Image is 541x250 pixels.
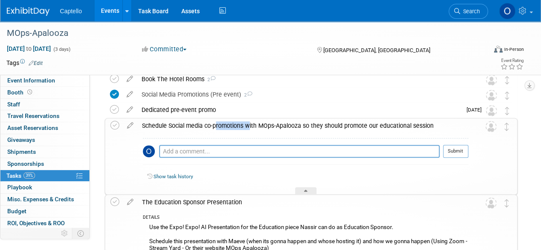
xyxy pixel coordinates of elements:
[7,184,32,191] span: Playbook
[0,122,89,134] a: Asset Reservations
[505,91,509,100] i: Move task
[7,101,20,108] span: Staff
[139,45,190,54] button: Committed
[460,8,480,15] span: Search
[204,77,216,82] span: 2
[485,197,497,209] img: Unassigned
[505,123,509,131] i: Move task
[0,99,89,110] a: Staff
[0,134,89,146] a: Giveaways
[7,220,65,226] span: ROI, Objectives & ROO
[25,45,33,52] span: to
[57,228,72,239] td: Personalize Event Tab Strip
[7,148,36,155] span: Shipments
[486,74,497,85] img: Unassigned
[7,124,58,131] span: Asset Reservations
[7,112,59,119] span: Travel Reservations
[323,47,430,53] span: [GEOGRAPHIC_DATA], [GEOGRAPHIC_DATA]
[7,136,35,143] span: Giveaways
[0,206,89,217] a: Budget
[143,145,155,157] img: Owen Ellison
[443,145,468,158] button: Submit
[143,215,468,222] div: DETAILS
[72,228,90,239] td: Toggle Event Tabs
[7,89,34,96] span: Booth
[137,103,461,117] div: Dedicated pre-event promo
[4,26,480,41] div: MOps-Apalooza
[0,158,89,170] a: Sponsorships
[505,76,509,84] i: Move task
[6,172,35,179] span: Tasks
[24,172,35,179] span: 39%
[486,90,497,101] img: Unassigned
[6,59,43,67] td: Tags
[138,195,468,209] div: The Education Sponsor Presentation
[123,198,138,206] a: edit
[0,194,89,205] a: Misc. Expenses & Credits
[505,199,509,207] i: Move task
[505,107,509,115] i: Move task
[486,105,497,116] img: Unassigned
[467,107,486,113] span: [DATE]
[29,60,43,66] a: Edit
[485,121,497,132] img: Unassigned
[137,72,469,86] div: Book The Hotel Rooms
[7,160,44,167] span: Sponsorships
[26,89,34,95] span: Booth not reserved yet
[123,122,138,129] a: edit
[6,45,51,53] span: [DATE] [DATE]
[122,91,137,98] a: edit
[0,87,89,98] a: Booth
[494,46,503,53] img: Format-Inperson.png
[499,3,515,19] img: Owen Ellison
[7,208,27,215] span: Budget
[7,196,74,203] span: Misc. Expenses & Credits
[53,47,71,52] span: (3 days)
[0,75,89,86] a: Event Information
[137,87,469,102] div: Social Media Promotions (Pre event)
[7,7,50,16] img: ExhibitDay
[138,118,468,133] div: Schedule Social media co-promotions with MOps-Apalooza so they should promote our educational ses...
[449,4,488,19] a: Search
[241,92,252,98] span: 2
[122,75,137,83] a: edit
[448,44,524,57] div: Event Format
[500,59,523,63] div: Event Rating
[0,146,89,158] a: Shipments
[60,8,82,15] span: Captello
[504,46,524,53] div: In-Person
[7,77,55,84] span: Event Information
[0,182,89,193] a: Playbook
[0,110,89,122] a: Travel Reservations
[0,218,89,229] a: ROI, Objectives & ROO
[154,174,193,179] a: Show task history
[122,106,137,114] a: edit
[0,170,89,182] a: Tasks39%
